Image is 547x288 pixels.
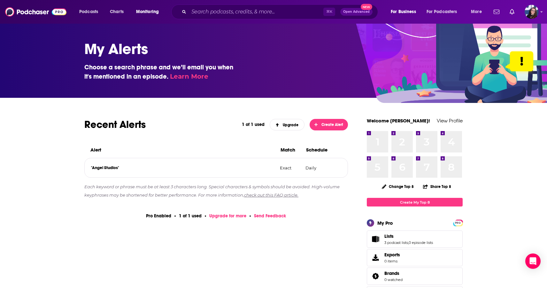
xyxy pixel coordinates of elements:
[305,165,331,170] p: Daily
[84,40,458,58] h1: My Alerts
[340,8,373,16] button: Open AdvancedNew
[491,6,502,17] a: Show notifications dropdown
[84,118,237,131] h2: Recent Alerts
[189,7,323,17] input: Search podcasts, credits, & more...
[106,7,127,17] a: Charts
[177,4,384,19] div: Search podcasts, credits, & more...
[437,118,463,124] a: View Profile
[90,147,275,153] h3: Alert
[84,63,238,81] h3: Choose a search phrase and we’ll email you when it's mentioned in an episode.
[471,7,482,16] span: More
[75,7,106,17] button: open menu
[408,240,409,245] span: ,
[310,119,348,130] button: Create Alert
[377,220,393,226] div: My Pro
[361,4,372,10] span: New
[466,7,490,17] button: open menu
[384,270,403,276] a: Brands
[384,252,400,258] span: Exports
[454,220,462,225] a: PRO
[369,253,382,262] span: Exports
[270,119,305,130] a: Upgrade
[91,165,275,170] p: "Angel Studios"
[369,272,382,281] a: Brands
[378,183,418,191] button: Change Top 8
[280,165,300,170] p: Exact
[367,268,463,285] span: Brands
[369,235,382,244] a: Lists
[146,213,171,219] p: Pro Enabled
[5,6,66,18] img: Podchaser - Follow, Share and Rate Podcasts
[323,8,335,16] span: ⌘ K
[306,147,332,153] h3: Schedule
[136,7,159,16] span: Monitoring
[386,7,424,17] button: open menu
[384,233,394,239] span: Lists
[367,230,463,248] span: Lists
[242,122,265,127] p: 1 of 1 used
[84,183,348,199] p: Each keyword or phrase must be at least 3 characters long. Special characters & symbols should be...
[507,6,517,17] a: Show notifications dropdown
[384,270,399,276] span: Brands
[244,192,298,198] a: check out this FAQ article.
[132,7,167,17] button: open menu
[391,7,416,16] span: For Business
[110,7,124,16] span: Charts
[384,240,408,245] a: 3 podcast lists
[314,122,343,127] span: Create Alert
[525,5,539,19] span: Logged in as CallieDaruk
[525,5,539,19] button: Show profile menu
[384,277,403,282] a: 0 watched
[281,147,301,153] h3: Match
[170,73,208,80] a: Learn More
[343,10,370,13] span: Open Advanced
[423,180,451,193] button: Share Top 8
[409,240,433,245] a: 0 episode lists
[367,249,463,266] a: Exports
[525,253,541,269] div: Open Intercom Messenger
[367,198,463,206] a: Create My Top 8
[254,213,286,219] span: Send Feedback
[209,213,246,219] a: Upgrade for more
[384,233,433,239] a: Lists
[427,7,457,16] span: For Podcasters
[384,259,400,263] span: 0 items
[79,7,98,16] span: Podcasts
[422,7,466,17] button: open menu
[367,118,430,124] a: Welcome [PERSON_NAME]!
[179,213,202,219] p: 1 of 1 used
[525,5,539,19] img: User Profile
[276,123,299,127] span: Upgrade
